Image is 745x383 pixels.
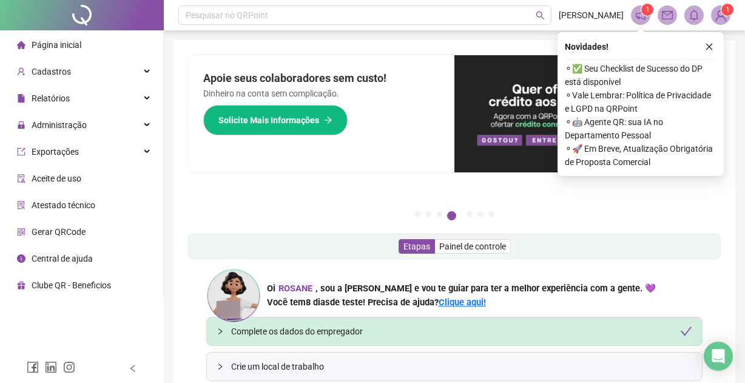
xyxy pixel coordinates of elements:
img: 94659 [712,6,730,24]
div: Crie um local de trabalho [207,353,702,381]
span: arrow-right [324,116,332,124]
span: left [129,364,137,373]
span: search [536,11,545,20]
span: check [680,325,692,337]
span: qrcode [17,228,25,236]
span: Etapas [403,242,430,251]
button: 7 [488,211,494,217]
span: bell [689,10,699,21]
span: collapsed [217,328,224,335]
span: ⚬ Vale Lembrar: Política de Privacidade e LGPD na QRPoint [565,89,716,115]
span: Relatórios [32,93,70,103]
span: Exportações [32,147,79,157]
span: Administração [32,120,87,130]
div: Open Intercom Messenger [704,342,733,371]
span: Página inicial [32,40,81,50]
span: ⚬ 🤖 Agente QR: sua IA no Departamento Pessoal [565,115,716,142]
span: Clube QR - Beneficios [32,280,111,290]
span: ⚬ ✅ Seu Checklist de Sucesso do DP está disponível [565,62,716,89]
span: file [17,94,25,103]
span: mail [662,10,673,21]
span: home [17,41,25,49]
button: 2 [425,211,431,217]
span: Crie um local de trabalho [231,360,692,373]
a: Clique aqui! [439,297,486,308]
div: Complete os dados do empregadorcheck [207,317,702,345]
span: linkedin [45,361,57,373]
sup: 1 [641,4,653,16]
span: close [705,42,713,51]
span: audit [17,174,25,183]
span: Aceite de uso [32,174,81,183]
img: banner%2Fa8ee1423-cce5-4ffa-a127-5a2d429cc7d8.png [454,55,720,172]
button: 3 [436,211,442,217]
img: ana-icon.cad42e3e8b8746aecfa2.png [206,268,261,323]
span: 1 [726,5,730,14]
div: ROSANE [275,282,315,296]
sup: Atualize o seu contato no menu Meus Dados [721,4,733,16]
span: 1 [646,5,650,14]
span: ⚬ 🚀 Em Breve, Atualização Obrigatória de Proposta Comercial [565,142,716,169]
span: Você tem [267,297,306,308]
span: user-add [17,67,25,76]
span: solution [17,201,25,209]
span: Atestado técnico [32,200,95,210]
span: Central de ajuda [32,254,93,263]
span: Painel de controle [439,242,506,251]
span: gift [17,281,25,290]
p: Dinheiro na conta sem complicação. [203,87,440,100]
span: collapsed [217,363,224,370]
button: 4 [447,211,456,220]
span: lock [17,121,25,129]
span: notification [635,10,646,21]
span: info-circle [17,254,25,263]
div: Oi , sou a [PERSON_NAME] e vou te guiar para ter a melhor experiência com a gente. 💜 [267,282,656,296]
span: [PERSON_NAME] [559,8,624,22]
h2: Apoie seus colaboradores sem custo! [203,70,440,87]
span: facebook [27,361,39,373]
span: Novidades ! [565,40,608,53]
span: instagram [63,361,75,373]
span: de teste! Precisa de ajuda? [330,297,439,308]
button: 6 [477,211,484,217]
div: Complete os dados do empregador [231,325,692,338]
span: dias [313,297,330,308]
span: Solicite Mais Informações [218,114,319,127]
button: 1 [414,211,420,217]
span: 8 [306,297,330,308]
span: Gerar QRCode [32,227,86,237]
button: 5 [467,211,473,217]
span: Cadastros [32,67,71,76]
span: export [17,147,25,156]
button: Solicite Mais Informações [203,105,348,135]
